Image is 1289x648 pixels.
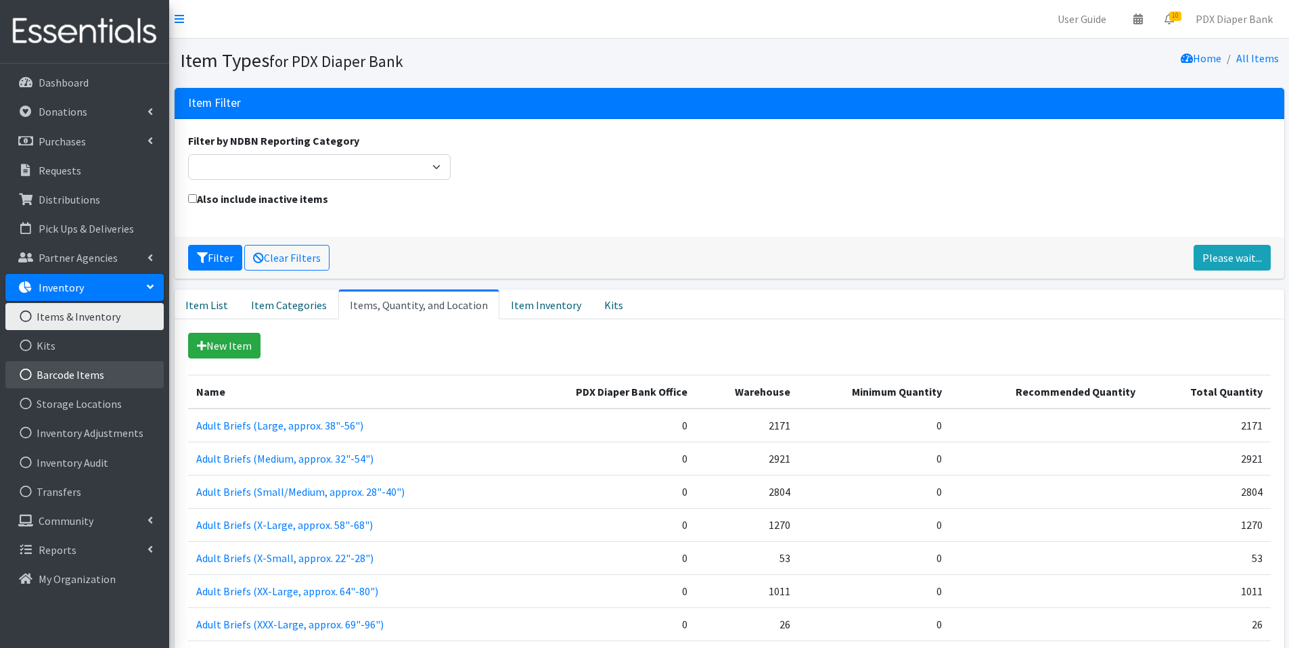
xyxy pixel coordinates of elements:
[696,375,798,409] th: Warehouse
[513,508,696,541] td: 0
[196,518,373,532] a: Adult Briefs (X-Large, approx. 58"-68")
[696,574,798,607] td: 1011
[1185,5,1284,32] a: PDX Diaper Bank
[188,96,241,110] h3: Item Filter
[696,508,798,541] td: 1270
[798,475,950,508] td: 0
[196,618,384,631] a: Adult Briefs (XXX-Large, approx. 69"-96")
[5,186,164,213] a: Distributions
[1154,5,1185,32] a: 10
[1047,5,1117,32] a: User Guide
[1144,442,1270,475] td: 2921
[513,375,696,409] th: PDX Diaper Bank Office
[798,375,950,409] th: Minimum Quantity
[188,375,514,409] th: Name
[499,290,593,319] a: Item Inventory
[513,442,696,475] td: 0
[240,290,338,319] a: Item Categories
[5,303,164,330] a: Items & Inventory
[696,409,798,442] td: 2171
[798,409,950,442] td: 0
[1236,51,1279,65] a: All Items
[196,452,374,465] a: Adult Briefs (Medium, approx. 32"-54")
[196,551,374,565] a: Adult Briefs (X-Small, approx. 22"-28")
[39,76,89,89] p: Dashboard
[950,375,1144,409] th: Recommended Quantity
[196,419,363,432] a: Adult Briefs (Large, approx. 38"-56")
[5,332,164,359] a: Kits
[5,128,164,155] a: Purchases
[5,565,164,593] a: My Organization
[5,361,164,388] a: Barcode Items
[1144,607,1270,641] td: 26
[39,543,76,557] p: Reports
[5,244,164,271] a: Partner Agencies
[696,475,798,508] td: 2804
[338,290,499,319] a: Items, Quantity, and Location
[175,290,240,319] a: Item List
[244,245,330,271] a: Clear Filters
[39,572,116,586] p: My Organization
[1194,245,1271,271] a: Please wait...
[1144,508,1270,541] td: 1270
[798,574,950,607] td: 0
[39,281,84,294] p: Inventory
[696,541,798,574] td: 53
[5,9,164,54] img: HumanEssentials
[798,508,950,541] td: 0
[513,607,696,641] td: 0
[798,442,950,475] td: 0
[39,514,93,528] p: Community
[1144,574,1270,607] td: 1011
[188,191,328,207] label: Also include inactive items
[1144,541,1270,574] td: 53
[513,574,696,607] td: 0
[798,541,950,574] td: 0
[1144,409,1270,442] td: 2171
[188,333,261,358] a: New Item
[39,135,86,148] p: Purchases
[1144,375,1270,409] th: Total Quantity
[593,290,635,319] a: Kits
[5,478,164,505] a: Transfers
[5,390,164,417] a: Storage Locations
[39,222,134,235] p: Pick Ups & Deliveries
[696,607,798,641] td: 26
[39,164,81,177] p: Requests
[5,274,164,301] a: Inventory
[180,49,725,72] h1: Item Types
[1144,475,1270,508] td: 2804
[5,157,164,184] a: Requests
[5,449,164,476] a: Inventory Audit
[513,475,696,508] td: 0
[188,245,242,271] button: Filter
[5,536,164,563] a: Reports
[39,251,118,264] p: Partner Agencies
[196,584,378,598] a: Adult Briefs (XX-Large, approx. 64"-80")
[188,194,197,203] input: Also include inactive items
[269,51,403,71] small: for PDX Diaper Bank
[39,105,87,118] p: Donations
[1181,51,1221,65] a: Home
[5,419,164,446] a: Inventory Adjustments
[5,69,164,96] a: Dashboard
[39,193,100,206] p: Distributions
[196,485,405,499] a: Adult Briefs (Small/Medium, approx. 28"-40")
[188,133,359,149] label: Filter by NDBN Reporting Category
[1169,11,1181,21] span: 10
[513,541,696,574] td: 0
[696,442,798,475] td: 2921
[5,215,164,242] a: Pick Ups & Deliveries
[5,98,164,125] a: Donations
[513,409,696,442] td: 0
[798,607,950,641] td: 0
[5,507,164,534] a: Community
